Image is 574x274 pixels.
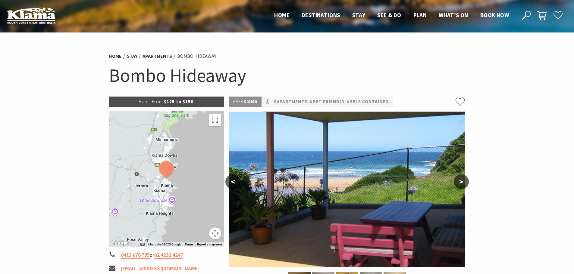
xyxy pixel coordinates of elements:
[109,63,466,88] h1: Bombo Hideaway
[347,98,389,106] a: #Self Contained
[454,174,469,189] button: >
[177,52,216,60] li: Bombo Hideaway
[439,11,468,19] span: What’s On
[229,97,262,107] p: Kiama
[109,97,224,107] p: $125 to $150
[110,239,130,247] img: Google
[139,99,164,104] span: Rates From:
[110,239,130,247] a: Open this area in Google Maps (opens a new window)
[127,53,137,59] a: Stay
[229,112,465,267] img: Bombo Hideaway
[109,53,122,59] a: Home
[377,11,401,19] span: See & Do
[185,243,193,246] a: Terms (opens in new tab)
[310,98,345,106] a: #Pet Friendly
[121,252,150,259] a: 0413 676 705
[268,11,515,20] nav: Main Menu
[154,252,183,259] a: 02 4232 4247
[352,11,365,19] span: Stay
[274,11,290,19] span: Home
[7,7,55,24] img: Kiama Logo
[121,265,199,272] a: [EMAIL_ADDRESS][DOMAIN_NAME]
[209,227,221,239] button: Map camera controls
[480,11,509,19] span: Book now
[225,174,240,189] button: <
[143,53,172,59] a: Apartments
[302,11,340,19] span: Destinations
[413,11,427,19] span: Plan
[197,243,222,246] a: Report a map error
[140,242,145,247] button: Keyboard shortcuts
[209,114,221,126] button: Toggle fullscreen view
[233,99,243,104] span: Area
[109,251,224,259] li: or
[274,98,308,106] a: #Apartments
[148,243,181,246] span: Map data ©2025 Google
